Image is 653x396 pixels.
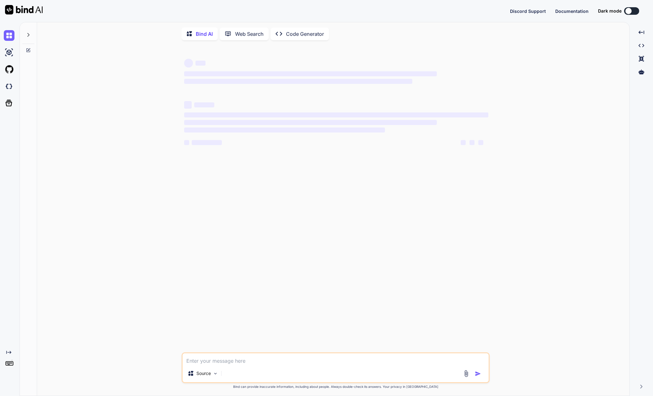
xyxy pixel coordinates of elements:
[463,370,470,377] img: attachment
[184,71,436,76] span: ‌
[286,30,324,38] p: Code Generator
[598,8,622,14] span: Dark mode
[469,140,475,145] span: ‌
[235,30,264,38] p: Web Search
[184,127,385,133] span: ‌
[182,384,490,389] p: Bind can provide inaccurate information, including about people. Always double-check its answers....
[184,79,412,84] span: ‌
[4,47,14,58] img: ai-studio
[475,371,481,377] img: icon
[196,30,213,38] p: Bind AI
[461,140,466,145] span: ‌
[184,101,192,109] span: ‌
[194,102,214,107] span: ‌
[4,64,14,75] img: githubLight
[192,140,222,145] span: ‌
[196,370,211,377] p: Source
[5,5,43,14] img: Bind AI
[510,8,546,14] button: Discord Support
[4,81,14,92] img: darkCloudIdeIcon
[213,371,218,376] img: Pick Models
[184,112,488,117] span: ‌
[184,120,436,125] span: ‌
[478,140,483,145] span: ‌
[4,30,14,41] img: chat
[195,61,206,66] span: ‌
[555,8,589,14] button: Documentation
[184,140,189,145] span: ‌
[184,59,193,68] span: ‌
